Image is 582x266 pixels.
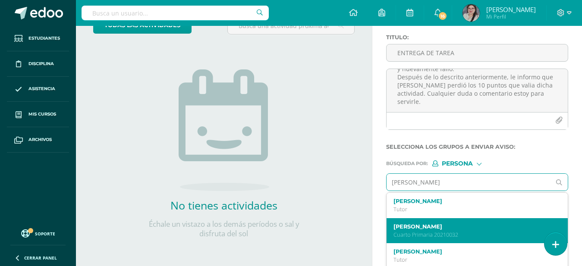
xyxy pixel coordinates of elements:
[7,102,69,127] a: Mis cursos
[7,127,69,153] a: Archivos
[386,161,428,166] span: Búsqueda por :
[28,136,52,143] span: Archivos
[7,26,69,51] a: Estudiantes
[393,256,554,263] p: Tutor
[442,161,473,166] span: Persona
[387,44,568,61] input: Titulo
[138,198,310,213] h2: No tienes actividades
[393,231,554,238] p: Cuarto Primaria 20210032
[432,160,497,166] div: [object Object]
[387,69,568,112] textarea: Buen día estimada madre de familia, por este medio le informo que su hija no presentó el álbum de...
[82,6,269,20] input: Busca un usuario...
[486,5,536,14] span: [PERSON_NAME]
[386,144,568,150] label: Selecciona los grupos a enviar aviso :
[28,60,54,67] span: Disciplina
[438,11,447,21] span: 16
[387,174,551,191] input: Ej. Mario Galindo
[28,111,56,118] span: Mis cursos
[7,51,69,77] a: Disciplina
[7,77,69,102] a: Asistencia
[393,248,554,255] label: [PERSON_NAME]
[393,223,554,230] label: [PERSON_NAME]
[35,231,55,237] span: Soporte
[386,34,568,41] label: Titulo :
[462,4,480,22] img: 4f62c0cecae60328497514905051bca8.png
[393,198,554,204] label: [PERSON_NAME]
[486,13,536,20] span: Mi Perfil
[393,206,554,213] p: Tutor
[10,227,66,239] a: Soporte
[28,85,55,92] span: Asistencia
[28,35,60,42] span: Estudiantes
[179,69,269,191] img: no_activities.png
[138,219,310,238] p: Échale un vistazo a los demás períodos o sal y disfruta del sol
[24,255,57,261] span: Cerrar panel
